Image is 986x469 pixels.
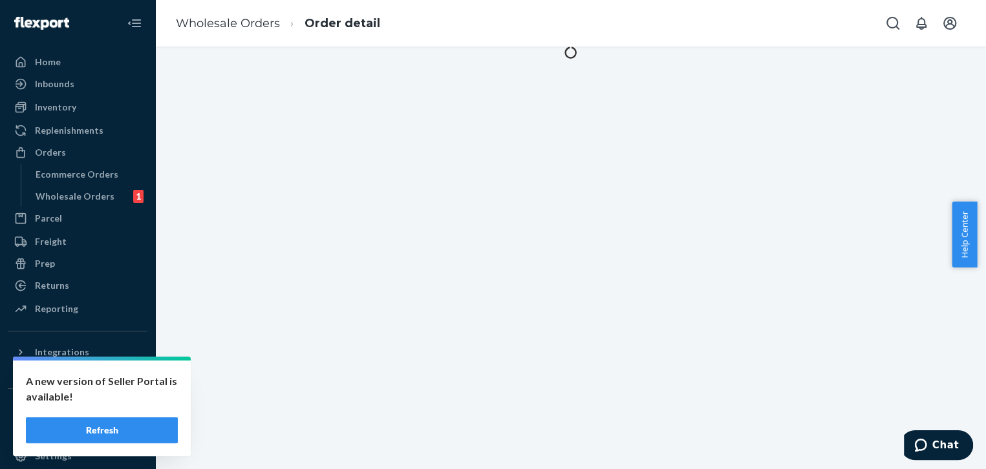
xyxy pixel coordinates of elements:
[36,190,114,203] div: Wholesale Orders
[8,231,147,252] a: Freight
[8,253,147,274] a: Prep
[35,146,66,159] div: Orders
[8,208,147,229] a: Parcel
[8,120,147,141] a: Replenishments
[8,52,147,72] a: Home
[908,10,934,36] button: Open notifications
[8,425,147,441] a: Add Fast Tag
[26,417,178,443] button: Refresh
[904,430,973,463] iframe: Opens a widget where you can chat to one of our agents
[133,190,144,203] div: 1
[8,97,147,118] a: Inventory
[35,56,61,68] div: Home
[29,164,148,185] a: Ecommerce Orders
[8,298,147,319] a: Reporting
[122,10,147,36] button: Close Navigation
[14,17,69,30] img: Flexport logo
[952,202,977,267] button: Help Center
[35,101,76,114] div: Inventory
[176,16,280,30] a: Wholesale Orders
[35,279,69,292] div: Returns
[26,373,178,404] p: A new version of Seller Portal is available!
[8,142,147,163] a: Orders
[8,446,147,466] a: Settings
[8,74,147,94] a: Inbounds
[35,212,62,225] div: Parcel
[35,124,103,137] div: Replenishments
[880,10,906,36] button: Open Search Box
[35,78,74,90] div: Inbounds
[36,168,118,181] div: Ecommerce Orders
[35,257,55,270] div: Prep
[35,346,89,359] div: Integrations
[166,5,391,43] ol: breadcrumbs
[8,399,147,420] button: Fast Tags
[8,275,147,296] a: Returns
[35,450,72,463] div: Settings
[305,16,380,30] a: Order detail
[29,186,148,207] a: Wholesale Orders1
[8,342,147,362] button: Integrations
[937,10,963,36] button: Open account menu
[8,368,147,383] a: Add Integration
[35,302,78,315] div: Reporting
[35,235,67,248] div: Freight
